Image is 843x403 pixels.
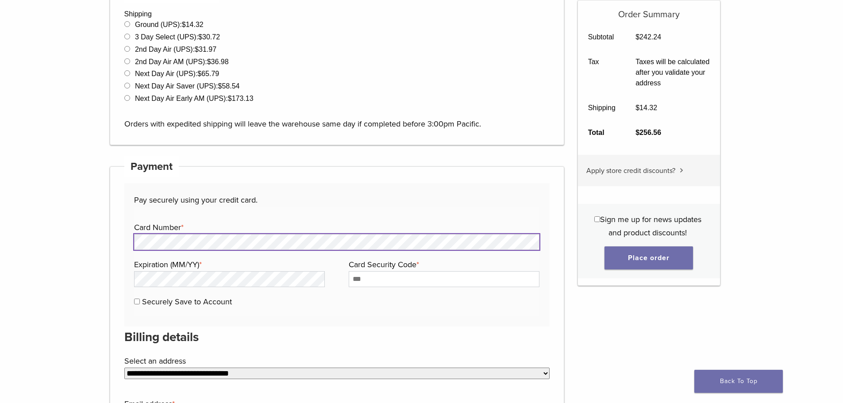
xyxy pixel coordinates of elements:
span: $ [228,95,232,102]
button: Place order [604,246,693,269]
th: Tax [578,50,626,96]
h3: Billing details [124,326,550,348]
label: Card Security Code [349,258,537,271]
label: 2nd Day Air (UPS): [135,46,216,53]
h4: Payment [124,156,179,177]
span: Apply store credit discounts? [586,166,675,175]
label: Securely Save to Account [142,297,232,307]
label: Next Day Air (UPS): [135,70,219,77]
label: Next Day Air Early AM (UPS): [135,95,254,102]
label: Card Number [134,221,537,234]
span: $ [198,33,202,41]
label: Select an address [124,354,548,368]
span: $ [207,58,211,65]
span: $ [218,82,222,90]
h5: Order Summary [578,0,720,20]
span: $ [635,129,639,136]
bdi: 58.54 [218,82,240,90]
bdi: 14.32 [635,104,657,111]
bdi: 173.13 [228,95,254,102]
bdi: 36.98 [207,58,229,65]
bdi: 242.24 [635,33,661,41]
th: Subtotal [578,25,626,50]
bdi: 30.72 [198,33,220,41]
span: $ [635,33,639,41]
label: Ground (UPS): [135,21,204,28]
span: $ [197,70,201,77]
label: 3 Day Select (UPS): [135,33,220,41]
bdi: 256.56 [635,129,661,136]
span: $ [182,21,186,28]
span: $ [195,46,199,53]
input: Sign me up for news updates and product discounts! [594,216,600,222]
label: 2nd Day Air AM (UPS): [135,58,229,65]
label: Expiration (MM/YY) [134,258,323,271]
bdi: 65.79 [197,70,219,77]
bdi: 31.97 [195,46,216,53]
label: Next Day Air Saver (UPS): [135,82,240,90]
th: Shipping [578,96,626,120]
span: Sign me up for news updates and product discounts! [600,215,701,238]
th: Total [578,120,626,145]
td: Taxes will be calculated after you validate your address [626,50,720,96]
p: Pay securely using your credit card. [134,193,539,207]
fieldset: Payment Info [134,207,539,317]
a: Back To Top [694,370,783,393]
img: caret.svg [680,168,683,173]
bdi: 14.32 [182,21,204,28]
span: $ [635,104,639,111]
p: Orders with expedited shipping will leave the warehouse same day if completed before 3:00pm Pacific. [124,104,550,130]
